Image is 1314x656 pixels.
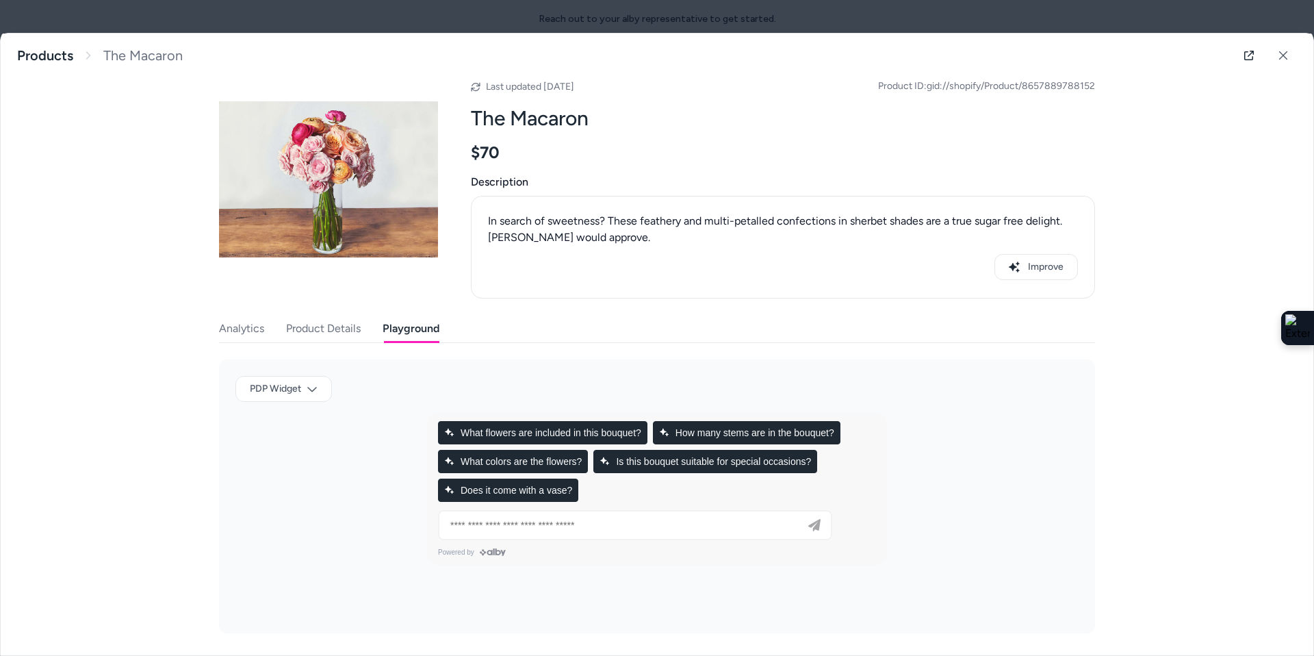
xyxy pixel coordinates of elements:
button: Analytics [219,315,264,342]
button: PDP Widget [235,376,332,402]
div: In search of sweetness? These feathery and multi-petalled confections in sherbet shades are a tru... [488,213,1078,246]
span: Description [471,174,1095,190]
button: Playground [383,315,439,342]
a: Products [17,47,73,64]
img: dw70d0d421_the_macaron_jwkr8m4t_carousel_1.jpg [219,70,438,289]
span: PDP Widget [250,382,301,396]
h2: The Macaron [471,105,1095,131]
span: $70 [471,142,500,163]
span: Last updated [DATE] [486,81,574,92]
button: Improve [994,254,1078,280]
span: The Macaron [103,47,183,64]
span: Product ID: gid://shopify/Product/8657889788152 [878,79,1095,93]
button: Product Details [286,315,361,342]
nav: breadcrumb [17,47,183,64]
